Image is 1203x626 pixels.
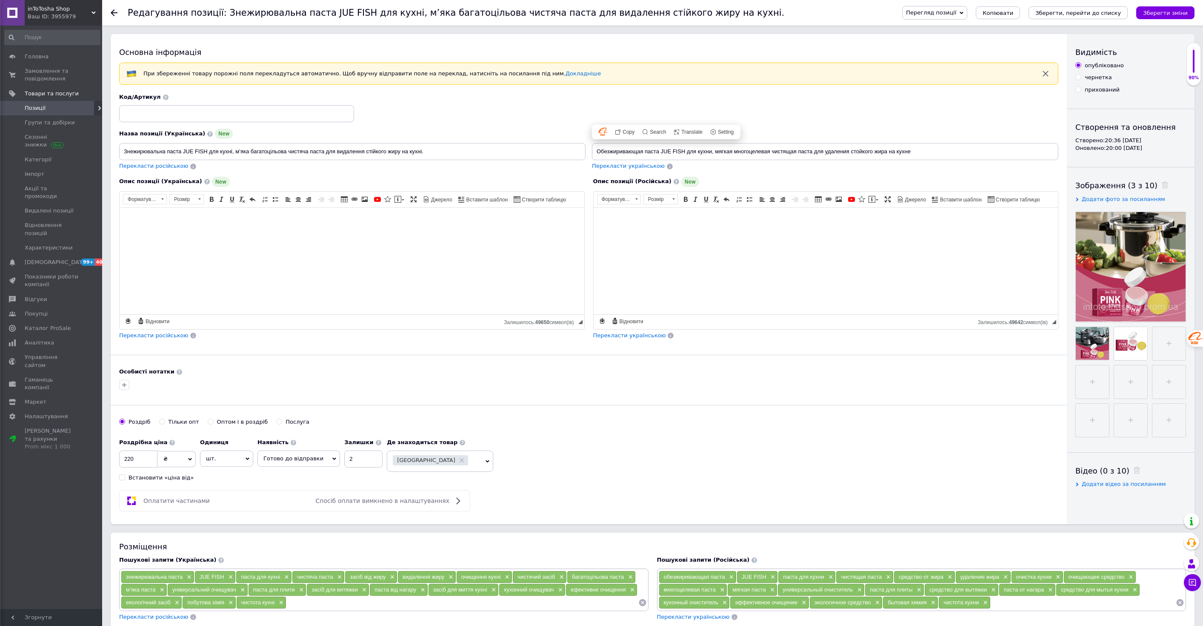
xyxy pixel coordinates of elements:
span: 40 [95,258,105,266]
span: Налаштування [25,413,68,420]
a: Збільшити відступ [327,195,336,204]
span: паста для кухни [783,574,824,580]
span: Вставити шаблон [465,196,508,204]
span: JUE FISH [742,574,766,580]
span: Створити таблицю [520,196,566,204]
a: Зображення [834,195,843,204]
b: Роздрібна ціна [119,439,167,445]
b: Залишки [344,439,373,445]
span: Спосіб оплати вимкнено в налаштуваннях [316,497,449,504]
span: паста для плити [253,586,295,593]
span: Форматування [123,195,158,204]
span: Назва позиції (Українська) [119,130,205,137]
span: Опис позиції (Російська) [593,178,672,184]
span: Джерело [904,196,926,204]
span: Перегляд позиції [906,9,956,16]
span: × [556,586,563,594]
span: паста для кухні [241,574,280,580]
span: × [1127,574,1134,581]
a: Створити таблицю [986,195,1041,204]
span: inToTosha Shop [28,5,91,13]
span: Видалені позиції [25,207,74,215]
span: Оплатити частинами [143,497,210,504]
a: Вставити/видалити маркований список [271,195,280,204]
span: Акції та промокоди [25,185,79,200]
input: 0 [119,451,157,468]
span: × [503,574,510,581]
span: New [212,177,230,187]
a: По лівому краю [283,195,293,204]
span: чистящая паста [841,574,882,580]
span: × [277,599,283,606]
div: Оптом і в роздріб [217,418,268,426]
div: Встановити «ціна від» [129,474,194,482]
span: Відновити [618,318,643,325]
a: По лівому краю [757,195,767,204]
span: × [826,574,833,581]
span: побутова хімія [187,599,224,606]
span: Групи та добірки [25,119,75,126]
span: шт. [200,451,253,467]
span: Покупці [25,310,48,318]
a: Вставити іконку [857,195,866,204]
a: Вставити іконку [383,195,392,204]
a: Повернути (Ctrl+Z) [722,195,731,204]
span: Категорії [25,156,51,164]
span: Відгуки [25,296,47,303]
button: Чат з покупцем [1184,574,1201,591]
a: Розмір [643,194,678,204]
div: Тільки опт [169,418,199,426]
span: × [873,599,880,606]
div: 90% [1187,75,1200,81]
iframe: Редактор, BA0669F5-011A-4DCE-BB7A-CF8F8B17BA26 [120,208,584,314]
span: паста від нагару [374,586,416,593]
span: Імпорт [25,170,44,178]
span: 99+ [81,258,95,266]
span: видалення жиру [403,574,444,580]
a: Жирний (Ctrl+B) [207,195,216,204]
span: кухонный очиститель [664,599,718,606]
div: Розміщення [119,541,1186,552]
h1: Редагування позиції: Знежирювальна паста JUE FISH для кухні, м’яка багатоцільова чистяча паста дл... [128,8,784,18]
span: × [800,599,806,606]
span: Перекласти українською [593,332,666,339]
a: Видалити форматування [712,195,721,204]
span: [GEOGRAPHIC_DATA] [397,457,455,463]
span: × [981,599,988,606]
b: Особисті нотатки [119,368,174,375]
a: По правому краю [778,195,787,204]
span: Товари та послуги [25,90,79,98]
span: × [855,586,862,594]
span: × [173,599,180,606]
span: Пошукові запити (Російська) [657,557,750,563]
iframe: Редактор, 2BE0A1F1-7891-460D-BA93-76E346448C47 [594,208,1058,314]
span: × [158,586,165,594]
span: × [335,574,342,581]
span: очищающее средство [1069,574,1125,580]
button: Зберегти зміни [1136,6,1194,19]
a: Додати відео з YouTube [847,195,856,204]
a: Вставити повідомлення [393,195,406,204]
span: кухонний очищувач [504,586,554,593]
span: × [226,574,233,581]
span: экологичное средство [814,599,871,606]
span: Перекласти російською [119,614,188,620]
a: Джерело [422,195,454,204]
div: чернетка [1085,74,1112,81]
span: Додати відео за посиланням [1082,481,1166,487]
a: Вставити/Редагувати посилання (Ctrl+L) [824,195,833,204]
span: Сезонні знижки [25,133,79,149]
span: Пошукові запити (Українська) [119,557,216,563]
input: - [344,451,383,468]
a: Вставити повідомлення [867,195,880,204]
span: New [215,129,233,139]
a: Жирний (Ctrl+B) [681,195,690,204]
span: багатоцільова паста [572,574,624,580]
a: Повернути (Ctrl+Z) [248,195,257,204]
a: Відновити [610,316,645,326]
span: × [769,574,775,581]
i: Зберегти, перейти до списку [1035,10,1121,16]
div: Зображення (3 з 10) [1075,180,1186,191]
a: Додати відео з YouTube [373,195,382,204]
div: Роздріб [129,418,151,426]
